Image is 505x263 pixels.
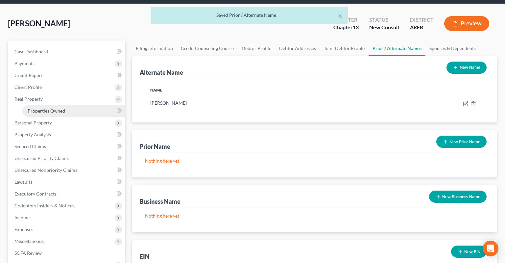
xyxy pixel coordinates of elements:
div: Alternate Name [140,68,183,76]
a: Filing Information [132,40,177,56]
div: EIN [140,252,150,260]
span: Properties Owned [28,108,65,114]
p: Nothing here yet! [145,213,484,219]
span: Client Profile [14,84,42,90]
span: Credit Report [14,72,43,78]
a: Unsecured Nonpriority Claims [9,164,125,176]
span: Unsecured Priority Claims [14,155,69,161]
div: AREB [410,24,434,31]
a: Properties Owned [22,105,125,117]
span: Secured Claims [14,144,46,149]
a: Debtor Addresses [275,40,320,56]
a: Credit Counseling Course [177,40,238,56]
span: 13 [353,24,359,30]
div: Prior Name [140,143,170,150]
a: Case Dashboard [9,46,125,58]
button: × [338,12,343,20]
span: Case Dashboard [14,49,48,54]
th: Name [145,84,362,97]
span: Miscellaneous [14,238,44,244]
span: Codebtors Insiders & Notices [14,203,74,208]
span: Real Property [14,96,43,102]
a: Joint Debtor Profile [320,40,369,56]
a: Secured Claims [9,141,125,152]
button: New EIN [451,246,487,258]
a: Property Analysis [9,129,125,141]
span: Unsecured Nonpriority Claims [14,167,77,173]
button: New Prior Name [436,136,487,148]
a: Debtor Profile [238,40,275,56]
span: Expenses [14,226,33,232]
div: Saved Prior / Alternate Name! [156,12,343,18]
a: Credit Report [9,69,125,81]
a: Spouses & Dependents [425,40,480,56]
div: New Consult [369,24,399,31]
span: Income [14,215,30,220]
button: New Business Name [429,191,487,203]
span: Lawsuits [14,179,32,185]
a: Lawsuits [9,176,125,188]
a: Unsecured Priority Claims [9,152,125,164]
div: Open Intercom Messenger [483,241,498,256]
div: Chapter [333,24,359,31]
td: [PERSON_NAME] [145,97,362,109]
a: SOFA Review [9,247,125,259]
span: Executory Contracts [14,191,57,197]
span: Property Analysis [14,132,51,137]
span: Personal Property [14,120,52,125]
div: Business Name [140,197,180,205]
a: Prior / Alternate Names [369,40,425,56]
a: Executory Contracts [9,188,125,200]
span: SOFA Review [14,250,42,256]
p: Nothing here yet! [145,158,484,164]
button: New Name [446,62,487,74]
span: Payments [14,61,35,66]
